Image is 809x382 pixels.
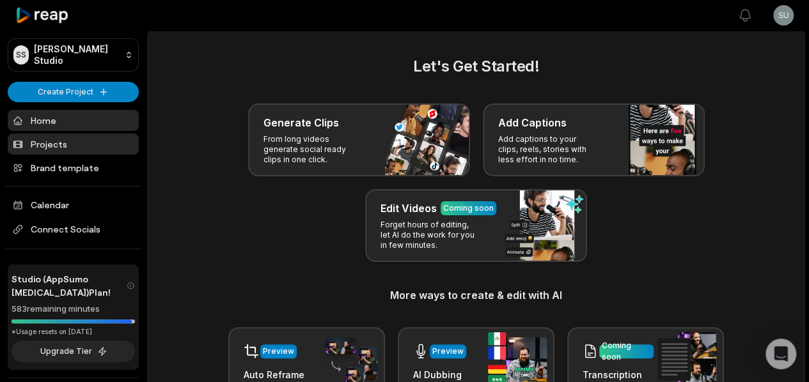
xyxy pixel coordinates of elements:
h3: AI Dubbing [413,368,466,381]
a: Projects [8,134,139,155]
h3: Auto Reframe [244,368,304,381]
h3: Generate Clips [263,115,339,130]
div: Coming soon [443,202,494,214]
div: v 4.0.25 [36,20,63,31]
img: tab_keywords_by_traffic_grey.svg [127,74,137,84]
div: Open Intercom Messenger [766,339,796,369]
img: tab_domain_overview_orange.svg [35,74,45,84]
p: [PERSON_NAME] Studio [34,43,120,66]
span: Connect Socials [8,218,139,241]
h3: Add Captions [498,115,567,130]
h2: Let's Get Started! [163,55,789,78]
h3: Edit Videos [381,201,437,216]
p: From long videos generate social ready clips in one click. [263,134,363,165]
span: Studio (AppSumo [MEDICAL_DATA]) Plan! [12,272,127,299]
div: Domain Overview [49,75,114,84]
div: 583 remaining minutes [12,303,135,316]
div: SS [13,45,29,65]
div: Preview [263,346,294,357]
button: Upgrade Tier [12,340,135,362]
p: Forget hours of editing, let AI do the work for you in few minutes. [381,220,480,250]
a: Calendar [8,194,139,215]
a: Home [8,110,139,131]
h3: Transcription [583,368,654,381]
div: *Usage resets on [DATE] [12,327,135,337]
div: Preview [432,346,464,357]
div: Coming soon [602,340,651,363]
img: website_grey.svg [20,33,31,43]
img: logo_orange.svg [20,20,31,31]
a: Brand template [8,157,139,178]
div: Keywords by Traffic [141,75,216,84]
p: Add captions to your clips, reels, stories with less effort in no time. [498,134,597,165]
div: Domain: [DOMAIN_NAME] [33,33,141,43]
h3: More ways to create & edit with AI [163,287,789,303]
button: Create Project [8,82,139,102]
